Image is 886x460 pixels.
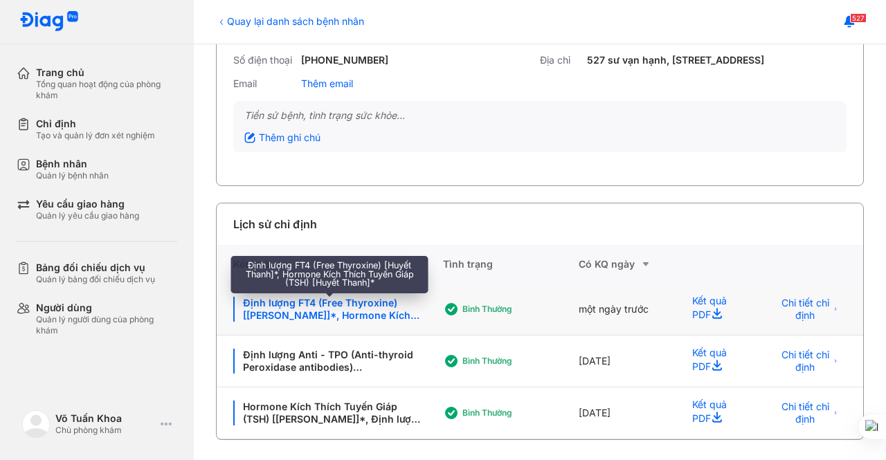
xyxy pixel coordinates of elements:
span: Chi tiết chỉ định [781,297,829,322]
div: Bệnh nhân [36,158,109,170]
div: Bình thường [462,304,573,315]
button: Chi tiết chỉ định [772,350,847,372]
span: Chi tiết chỉ định [781,401,829,425]
div: Quản lý người dùng của phòng khám [36,314,177,336]
button: Chi tiết chỉ định [772,298,847,320]
div: Bình thường [462,356,573,367]
div: Email [233,77,296,90]
div: Lịch sử chỉ định [233,216,317,232]
div: Bảng đối chiếu dịch vụ [36,261,155,274]
div: Tiền sử bệnh, tình trạng sức khỏe... [244,109,835,122]
div: Quản lý bệnh nhân [36,170,109,181]
div: Tạo và quản lý đơn xét nghiệm [36,130,155,141]
div: Trang chủ [36,66,177,79]
div: Tổng quan hoạt động của phòng khám [36,79,177,101]
div: Võ Tuấn Khoa [55,412,155,425]
div: Kết quả [217,245,443,284]
button: Chi tiết chỉ định [772,402,847,424]
div: Kết quả PDF [676,335,756,387]
div: một ngày trước [579,284,676,335]
img: logo [19,11,79,33]
div: Định lượng Anti - TPO (Anti-thyroid Peroxidase antibodies) [[PERSON_NAME]], Định lượng FT4 (Free ... [233,349,426,374]
div: Chỉ định [36,118,155,130]
div: Định lượng FT4 (Free Thyroxine) [[PERSON_NAME]]*, Hormone Kích Thích Tuyến Giáp (TSH) [[PERSON_NA... [233,297,426,322]
div: Số điện thoại [233,54,296,66]
div: Quản lý yêu cầu giao hàng [36,210,139,221]
div: Hormone Kích Thích Tuyến Giáp (TSH) [[PERSON_NAME]]*, Định lượng Anti - TPO (Anti-thyroid Peroxid... [233,401,426,425]
div: Người dùng [36,302,177,314]
div: Thêm ghi chú [244,131,320,144]
div: [DATE] [579,387,676,439]
div: Yêu cầu giao hàng [36,198,139,210]
div: [PHONE_NUMBER] [301,54,388,66]
div: 527 sư vạn hạnh, [STREET_ADDRESS] [587,54,764,66]
div: Có KQ ngày [579,256,676,273]
span: Chi tiết chỉ định [781,349,829,374]
div: Quản lý bảng đối chiếu dịch vụ [36,274,155,285]
div: [DATE] [579,335,676,387]
div: Kết quả PDF [676,387,756,439]
div: Kết quả PDF [676,284,756,335]
span: 527 [850,13,867,23]
div: Thêm email [301,77,353,90]
div: Địa chỉ [540,54,581,66]
img: logo [22,410,50,438]
div: Bình thường [462,407,573,418]
div: Chủ phòng khám [55,425,155,436]
div: Tình trạng [443,245,579,284]
div: Quay lại danh sách bệnh nhân [216,14,364,28]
